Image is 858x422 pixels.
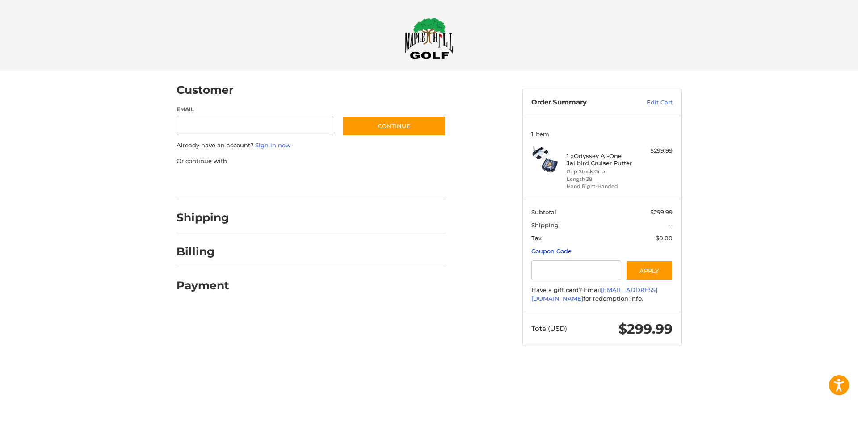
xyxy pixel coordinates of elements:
h2: Payment [177,279,229,292]
p: Or continue with [177,157,446,166]
h3: Order Summary [531,98,627,107]
iframe: PayPal-venmo [325,174,392,190]
button: Continue [342,116,446,136]
a: Edit Cart [627,98,673,107]
li: Hand Right-Handed [567,183,635,190]
span: $299.99 [618,321,673,337]
h3: 1 Item [531,130,673,138]
input: Gift Certificate or Coupon Code [531,260,621,280]
h2: Billing [177,245,229,259]
iframe: PayPal-paypal [173,174,240,190]
span: Subtotal [531,209,556,216]
span: Tax [531,234,542,242]
span: -- [668,221,673,229]
li: Length 38 [567,175,635,183]
p: Already have an account? [177,141,446,150]
a: Sign in now [255,142,291,149]
a: Coupon Code [531,247,572,255]
h4: 1 x Odyssey AI-One Jailbird Cruiser Putter [567,152,635,167]
span: Total (USD) [531,324,567,333]
h2: Shipping [177,211,229,225]
li: Grip Stock Grip [567,168,635,175]
img: Maple Hill Golf [404,17,454,59]
span: $0.00 [656,234,673,242]
span: $299.99 [650,209,673,216]
button: Apply [626,260,673,280]
span: Shipping [531,221,559,229]
div: Have a gift card? Email for redemption info. [531,286,673,303]
iframe: PayPal-paylater [249,174,316,190]
h2: Customer [177,83,234,97]
label: Email [177,105,334,113]
div: $299.99 [637,146,673,155]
